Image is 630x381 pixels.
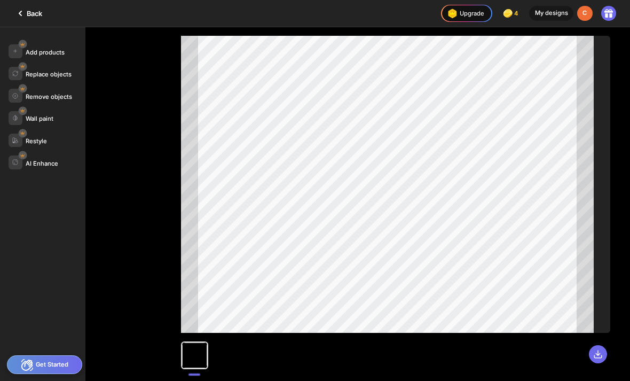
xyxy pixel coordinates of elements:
div: My designs [529,6,573,21]
div: Remove objects [26,93,72,100]
img: upgrade-nav-btn-icon.gif [445,6,459,20]
span: 4 [514,10,521,17]
div: Upgrade [445,6,484,20]
div: AI Enhance [26,160,58,167]
div: Back [14,7,42,20]
div: Add products [26,49,65,56]
div: Wall paint [26,115,53,122]
div: Restyle [26,137,47,145]
div: C [577,6,593,21]
div: Replace objects [26,71,72,78]
div: Get Started [7,355,82,374]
